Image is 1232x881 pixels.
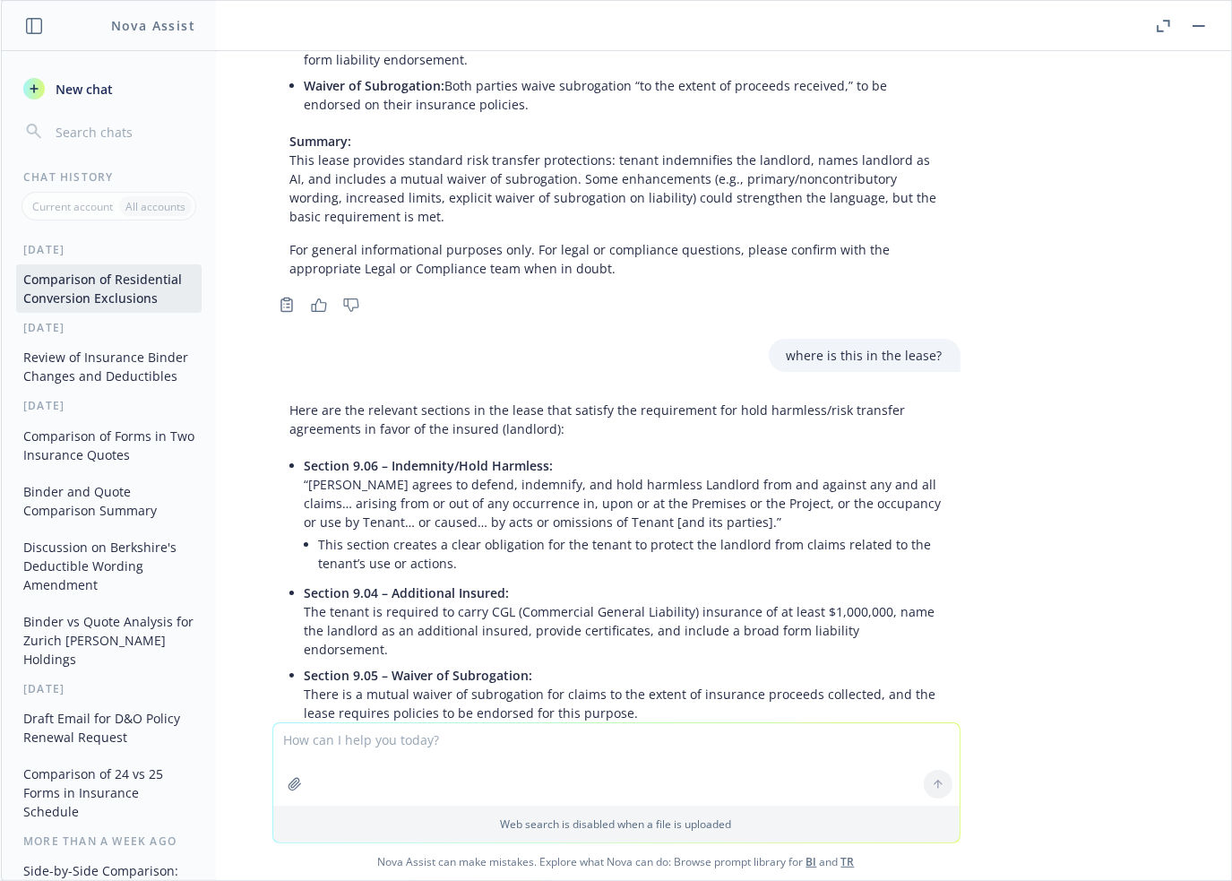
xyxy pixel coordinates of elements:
[305,456,943,531] p: “[PERSON_NAME] agrees to defend, indemnify, and hold harmless Landlord from and against any and a...
[52,80,113,99] span: New chat
[2,242,216,257] div: [DATE]
[290,132,943,226] p: This lease provides standard risk transfer protections: tenant indemnifies the landlord, names la...
[16,264,202,313] button: Comparison of Residential Conversion Exclusions
[16,759,202,826] button: Comparison of 24 vs 25 Forms in Insurance Schedule
[279,297,295,313] svg: Copy to clipboard
[290,240,943,278] p: For general informational purposes only. For legal or compliance questions, please confirm with t...
[16,532,202,600] button: Discussion on Berkshire's Deductible Wording Amendment
[2,681,216,696] div: [DATE]
[787,346,943,365] p: where is this in the lease?
[841,854,855,869] a: TR
[337,292,366,317] button: Thumbs down
[2,169,216,185] div: Chat History
[305,77,445,94] span: Waiver of Subrogation:
[806,854,817,869] a: BI
[284,816,949,832] p: Web search is disabled when a file is uploaded
[16,607,202,674] button: Binder vs Quote Analysis for Zurich [PERSON_NAME] Holdings
[305,583,943,659] p: The tenant is required to carry CGL (Commercial General Liability) insurance of at least $1,000,0...
[319,531,943,576] li: This section creates a clear obligation for the tenant to protect the landlord from claims relate...
[16,73,202,105] button: New chat
[305,457,554,474] span: Section 9.06 – Indemnity/Hold Harmless:
[52,119,194,144] input: Search chats
[2,398,216,413] div: [DATE]
[32,199,113,214] p: Current account
[305,667,533,684] span: Section 9.05 – Waiver of Subrogation:
[8,843,1224,880] span: Nova Assist can make mistakes. Explore what Nova can do: Browse prompt library for and
[16,477,202,525] button: Binder and Quote Comparison Summary
[111,16,195,35] h1: Nova Assist
[290,401,943,438] p: Here are the relevant sections in the lease that satisfy the requirement for hold harmless/risk t...
[16,342,202,391] button: Review of Insurance Binder Changes and Deductibles
[2,320,216,335] div: [DATE]
[2,833,216,849] div: More than a week ago
[305,584,510,601] span: Section 9.04 – Additional Insured:
[16,704,202,752] button: Draft Email for D&O Policy Renewal Request
[305,666,943,722] p: There is a mutual waiver of subrogation for claims to the extent of insurance proceeds collected,...
[290,133,352,150] span: Summary:
[305,73,943,117] li: Both parties waive subrogation “to the extent of proceeds received,” to be endorsed on their insu...
[125,199,185,214] p: All accounts
[16,421,202,470] button: Comparison of Forms in Two Insurance Quotes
